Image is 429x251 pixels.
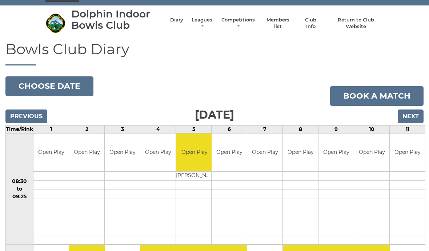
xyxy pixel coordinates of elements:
td: Open Play [69,134,104,172]
td: 11 [390,125,425,133]
td: 6 [212,125,247,133]
a: Leagues [191,17,213,30]
td: Open Play [390,134,425,172]
td: Open Play [354,134,389,172]
td: [PERSON_NAME] [176,172,213,181]
td: Open Play [247,134,282,172]
td: Open Play [105,134,140,172]
td: 10 [354,125,390,133]
td: Open Play [318,134,354,172]
td: 3 [105,125,140,133]
input: Previous [5,109,47,123]
a: Competitions [221,17,256,30]
td: Open Play [176,134,213,172]
td: Time/Rink [6,125,33,133]
button: Choose date [5,76,93,96]
td: Open Play [33,134,69,172]
td: 1 [33,125,69,133]
td: Open Play [140,134,176,172]
div: Dolphin Indoor Bowls Club [71,8,163,31]
h1: Bowls Club Diary [5,41,424,65]
img: Dolphin Indoor Bowls Club [45,13,65,33]
a: Return to Club Website [329,17,384,30]
td: 8 [283,125,318,133]
td: 4 [140,125,176,133]
a: Book a match [330,86,424,106]
td: 08:30 to 09:25 [6,133,33,245]
td: 2 [69,125,105,133]
input: Next [398,109,424,123]
a: Diary [170,17,183,23]
td: Open Play [283,134,318,172]
td: 7 [247,125,283,133]
td: 5 [176,125,212,133]
a: Members list [262,17,293,30]
td: 9 [318,125,354,133]
td: Open Play [212,134,247,172]
a: Club Info [300,17,321,30]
